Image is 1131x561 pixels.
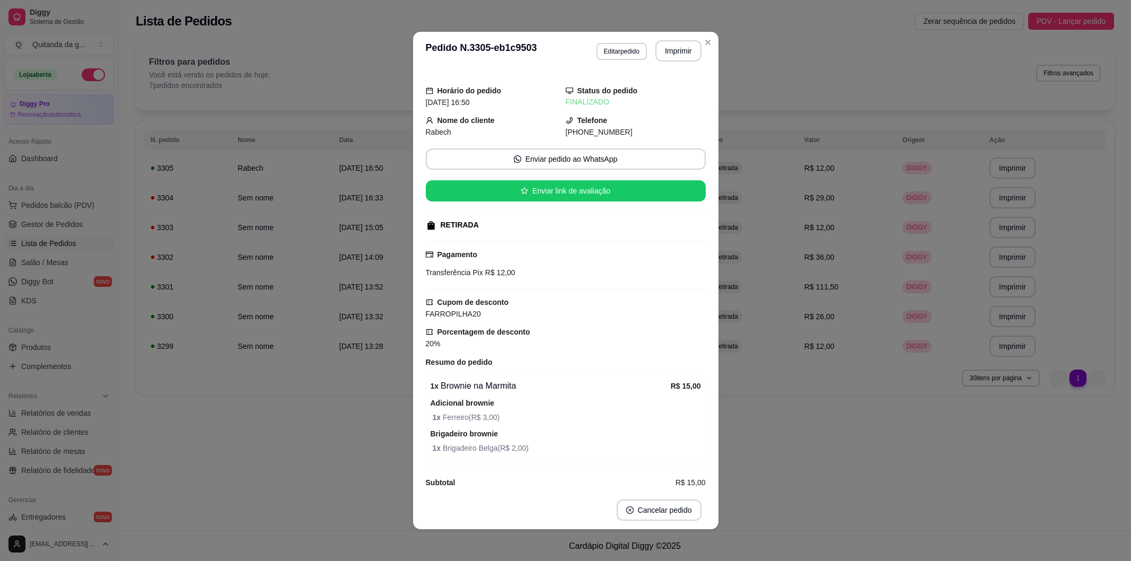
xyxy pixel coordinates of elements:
[426,40,537,62] h3: Pedido N. 3305-eb1c9503
[437,116,495,125] strong: Nome do cliente
[566,97,706,108] div: FINALIZADO
[655,40,702,62] button: Imprimir
[426,87,433,94] span: calendar
[433,411,701,423] span: Ferreiro ( R$ 3,00 )
[566,128,633,136] span: [PHONE_NUMBER]
[433,442,701,454] span: Brigadeiro Belga ( R$ 2,00 )
[426,251,433,258] span: credit-card
[426,478,455,487] strong: Subtotal
[514,155,521,163] span: whats-app
[437,328,530,336] strong: Porcentagem de desconto
[577,86,638,95] strong: Status do pedido
[617,499,702,521] button: close-circleCancelar pedido
[437,86,502,95] strong: Horário do pedido
[431,382,439,390] strong: 1 x
[626,506,634,514] span: close-circle
[433,444,443,452] strong: 1 x
[426,98,470,107] span: [DATE] 16:50
[426,128,451,136] span: Rabech
[577,116,608,125] strong: Telefone
[426,180,706,201] button: starEnviar link de avaliação
[441,220,479,231] div: RETIRADA
[433,413,443,422] strong: 1 x
[483,268,515,277] span: R$ 12,00
[437,250,477,259] strong: Pagamento
[437,298,509,306] strong: Cupom de desconto
[676,477,706,488] span: R$ 15,00
[426,268,483,277] span: Transferência Pix
[426,358,493,366] strong: Resumo do pedido
[431,429,498,438] strong: Brigadeiro brownie
[671,382,701,390] strong: R$ 15,00
[566,117,573,124] span: phone
[426,117,433,124] span: user
[521,187,528,195] span: star
[597,43,647,60] button: Editarpedido
[431,380,671,392] div: Brownie na Marmita
[699,34,716,51] button: Close
[426,339,441,348] span: 20%
[426,310,481,318] span: FARROPILHA20
[566,87,573,94] span: desktop
[431,399,495,407] strong: Adicional brownie
[426,148,706,170] button: whats-appEnviar pedido ao WhatsApp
